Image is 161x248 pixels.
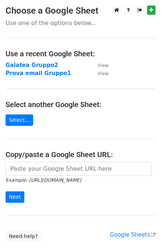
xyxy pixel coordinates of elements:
[110,231,155,238] a: Google Sheets
[90,70,109,77] a: View
[98,71,109,76] small: View
[6,100,155,109] h4: Select another Google Sheet:
[6,6,155,16] h3: Choose a Google Sheet
[6,49,155,58] h4: Use a recent Google Sheet:
[6,114,33,126] a: Select...
[6,62,58,68] a: Galatea Gruppo2
[6,191,24,203] input: Next
[6,162,152,176] input: Paste your Google Sheet URL here
[6,231,41,242] a: Need help?
[98,63,109,68] small: View
[6,70,71,77] a: Prova email Gruppo1
[6,150,155,159] h4: Copy/paste a Google Sheet URL:
[6,19,155,27] p: Use one of the options below...
[90,62,109,68] a: View
[6,177,81,183] small: Example: [URL][DOMAIN_NAME]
